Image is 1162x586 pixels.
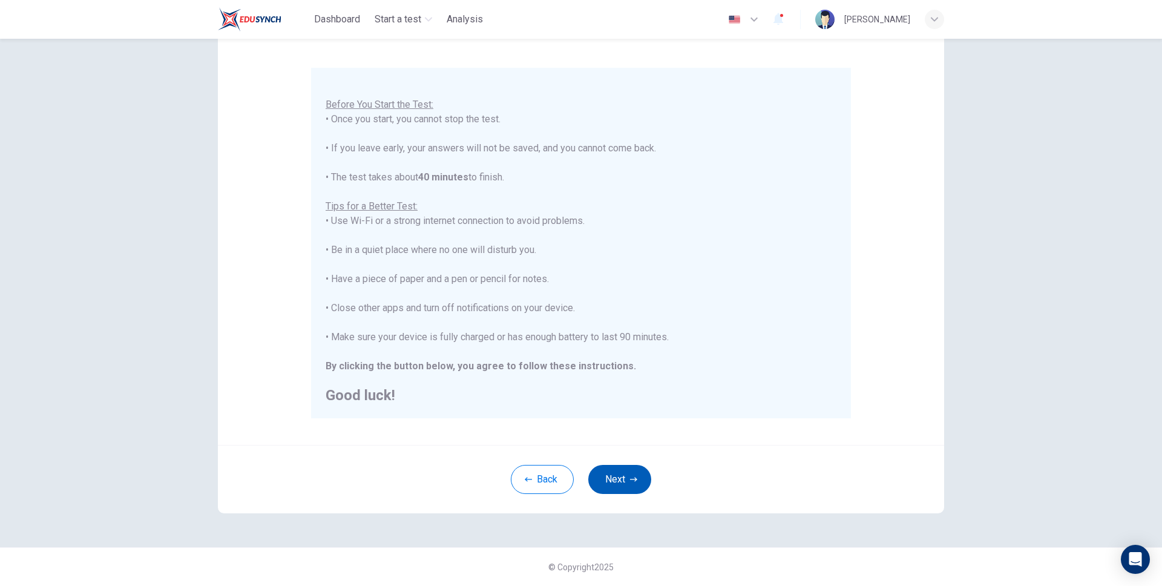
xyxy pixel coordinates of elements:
span: © Copyright 2025 [548,562,614,572]
h2: Good luck! [326,388,836,403]
a: EduSynch logo [218,7,309,31]
span: Analysis [447,12,483,27]
button: Analysis [442,8,488,30]
button: Next [588,465,651,494]
b: By clicking the button below, you agree to follow these instructions. [326,360,636,372]
div: You are about to start a . • Once you start, you cannot stop the test. • If you leave early, your... [326,68,836,403]
span: Dashboard [314,12,360,27]
img: EduSynch logo [218,7,281,31]
img: en [727,15,742,24]
span: Start a test [375,12,421,27]
button: Dashboard [309,8,365,30]
u: Tips for a Better Test: [326,200,418,212]
div: Open Intercom Messenger [1121,545,1150,574]
button: Back [511,465,574,494]
button: Start a test [370,8,437,30]
u: Before You Start the Test: [326,99,433,110]
b: 40 minutes [418,171,468,183]
img: Profile picture [815,10,835,29]
div: [PERSON_NAME] [844,12,910,27]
